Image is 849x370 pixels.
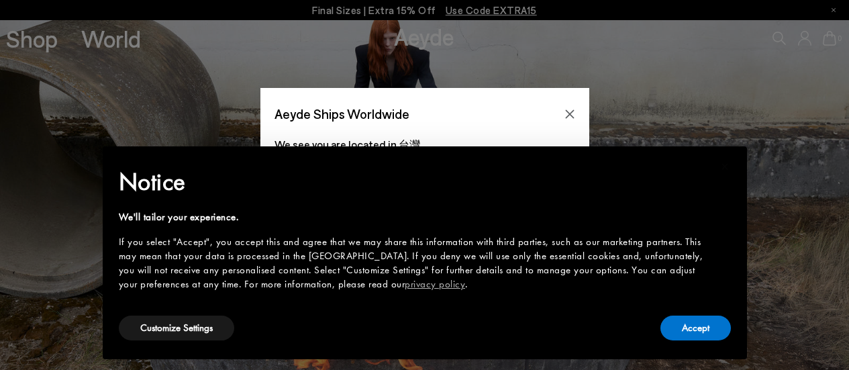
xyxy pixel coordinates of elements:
[119,316,234,340] button: Customize Settings
[405,277,465,291] a: privacy policy
[709,150,742,183] button: Close this notice
[119,210,709,224] div: We'll tailor your experience.
[119,165,709,199] h2: Notice
[560,104,580,124] button: Close
[274,102,409,126] span: Aeyde Ships Worldwide
[119,235,709,291] div: If you select "Accept", you accept this and agree that we may share this information with third p...
[721,156,730,177] span: ×
[660,316,731,340] button: Accept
